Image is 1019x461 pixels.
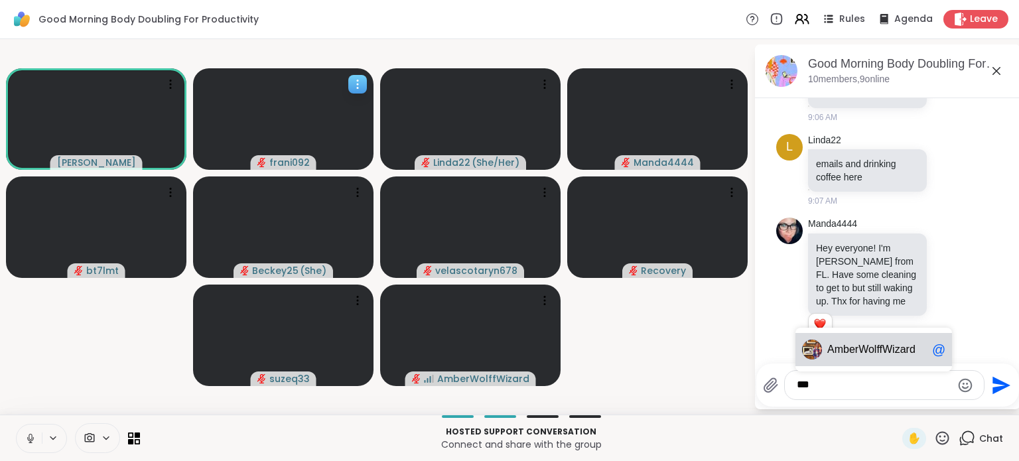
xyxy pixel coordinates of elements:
[776,218,803,244] img: https://sharewell-space-live.sfo3.digitaloceanspaces.com/user-generated/9d626cd0-0697-47e5-a38d-3...
[86,264,119,277] span: bt7lmt
[979,432,1003,445] span: Chat
[808,73,890,86] p: 10 members, 9 online
[985,370,1014,400] button: Send
[894,13,933,26] span: Agenda
[257,158,267,167] span: audio-muted
[957,377,973,393] button: Emoji picker
[622,158,631,167] span: audio-muted
[423,266,433,275] span: audio-muted
[816,241,919,308] p: Hey everyone! I'm [PERSON_NAME] from FL. Have some cleaning to get to but still waking up. Thx fo...
[843,343,916,356] span: berWolffWizard
[300,264,326,277] span: ( She )
[970,13,998,26] span: Leave
[472,156,519,169] span: ( She/Her )
[932,342,945,358] div: @
[797,378,951,392] textarea: Type your message
[269,372,310,385] span: suzeq33
[252,264,299,277] span: Beckey25
[766,55,797,87] img: Good Morning Body Doubling For Productivity, Oct 15
[795,333,952,366] a: AAmberWolffWizard@
[269,156,310,169] span: frani092
[816,157,919,184] p: emails and drinking coffee here
[57,156,136,169] span: [PERSON_NAME]
[435,264,517,277] span: velascotaryn678
[148,438,894,451] p: Connect and share with the group
[38,13,259,26] span: Good Morning Body Doubling For Productivity
[629,266,638,275] span: audio-muted
[641,264,686,277] span: Recovery
[808,134,841,147] a: Linda22
[437,372,529,385] span: AmberWolffWizard
[802,340,822,360] img: A
[433,156,470,169] span: Linda22
[74,266,84,275] span: audio-muted
[240,266,249,275] span: audio-muted
[808,218,857,231] a: Manda4444
[412,374,421,383] span: audio-muted
[827,343,843,356] span: Am
[808,111,837,123] span: 9:06 AM
[786,138,793,156] span: L
[808,56,1010,72] div: Good Morning Body Doubling For Productivity, [DATE]
[148,426,894,438] p: Hosted support conversation
[908,430,921,446] span: ✋
[813,319,827,330] button: Reactions: love
[809,314,832,335] div: Reaction list
[257,374,267,383] span: audio-muted
[11,8,33,31] img: ShareWell Logomark
[839,13,865,26] span: Rules
[634,156,694,169] span: Manda4444
[421,158,431,167] span: audio-muted
[808,195,837,207] span: 9:07 AM
[802,340,822,360] div: AmberWolffWizard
